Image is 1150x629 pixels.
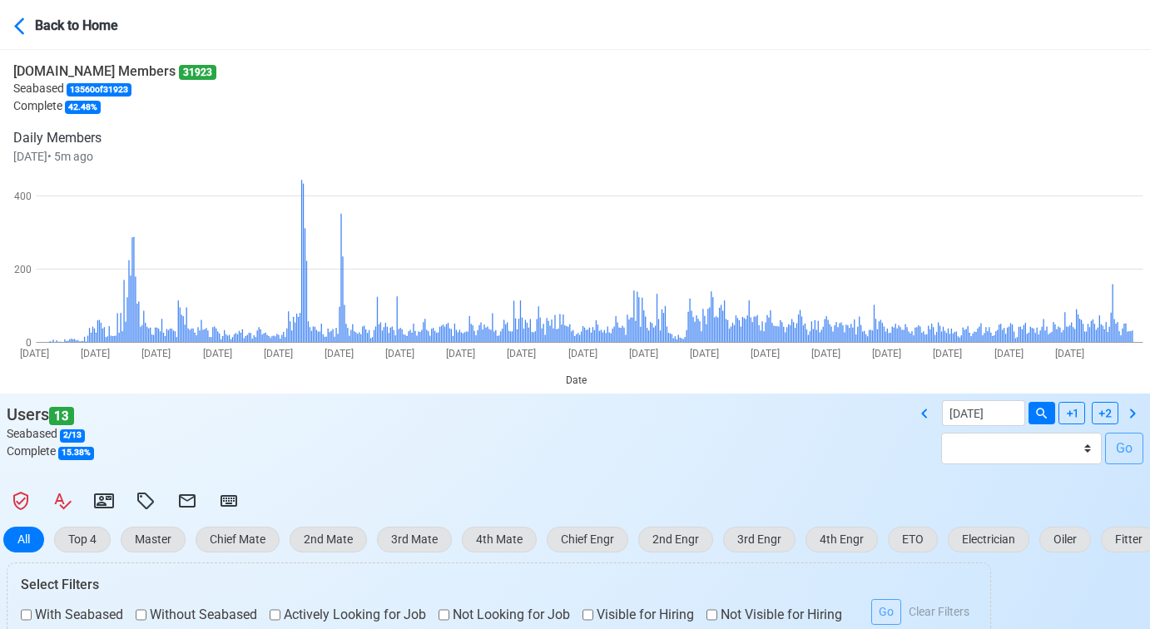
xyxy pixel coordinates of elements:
[21,605,32,625] input: With Seabased
[805,527,878,552] button: 4th Engr
[203,348,232,359] text: [DATE]
[706,605,842,625] label: Not Visible for Hiring
[13,97,216,115] p: Complete
[270,605,426,625] label: Actively Looking for Job
[888,527,938,552] button: ETO
[264,348,293,359] text: [DATE]
[121,527,186,552] button: Master
[690,348,719,359] text: [DATE]
[54,527,111,552] button: Top 4
[547,527,628,552] button: Chief Engr
[196,527,280,552] button: Chief Mate
[13,148,216,166] p: [DATE] • 5m ago
[1105,433,1143,464] button: Go
[948,527,1029,552] button: Electrician
[179,65,216,80] span: 31923
[13,5,161,44] button: Back to Home
[1039,527,1091,552] button: Oiler
[446,348,475,359] text: [DATE]
[60,429,85,443] span: 2 / 13
[507,348,536,359] text: [DATE]
[13,80,216,97] p: Seabased
[994,348,1024,359] text: [DATE]
[629,348,658,359] text: [DATE]
[811,348,840,359] text: [DATE]
[14,264,32,275] text: 200
[3,527,44,552] button: All
[751,348,780,359] text: [DATE]
[49,407,74,426] span: 13
[13,128,216,148] p: Daily Members
[26,337,32,349] text: 0
[13,63,216,80] h6: [DOMAIN_NAME] Members
[14,191,32,202] text: 400
[21,577,977,592] h6: Select Filters
[35,12,160,36] div: Back to Home
[582,605,694,625] label: Visible for Hiring
[141,348,171,359] text: [DATE]
[871,599,901,625] button: Go
[81,348,110,359] text: [DATE]
[136,605,146,625] input: Without Seabased
[582,605,593,625] input: Visible for Hiring
[65,101,101,114] span: 42.48 %
[67,83,131,97] span: 13560 of 31923
[723,527,796,552] button: 3rd Engr
[270,605,280,625] input: Actively Looking for Job
[1055,348,1084,359] text: [DATE]
[377,527,452,552] button: 3rd Mate
[568,348,597,359] text: [DATE]
[21,605,123,625] label: With Seabased
[706,605,717,625] input: Not Visible for Hiring
[290,527,367,552] button: 2nd Mate
[933,348,962,359] text: [DATE]
[325,348,354,359] text: [DATE]
[462,527,537,552] button: 4th Mate
[385,348,414,359] text: [DATE]
[439,605,449,625] input: Not Looking for Job
[566,374,587,386] text: Date
[20,348,49,359] text: [DATE]
[439,605,570,625] label: Not Looking for Job
[638,527,713,552] button: 2nd Engr
[136,605,257,625] label: Without Seabased
[58,447,94,460] span: 15.38 %
[872,348,901,359] text: [DATE]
